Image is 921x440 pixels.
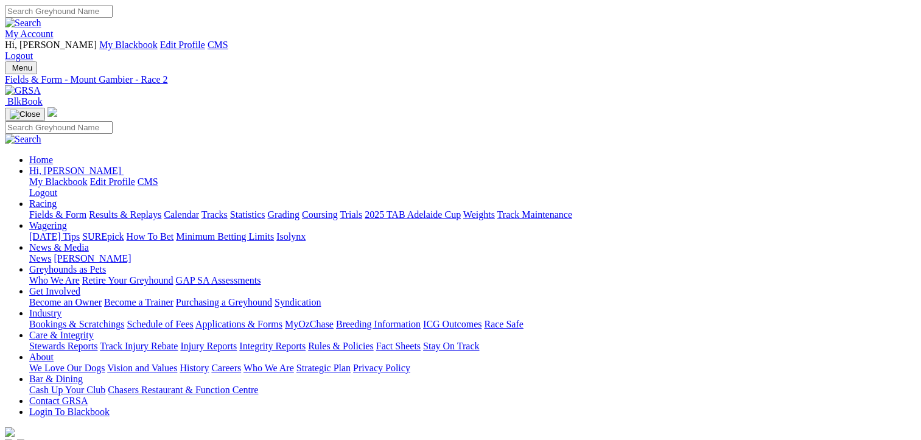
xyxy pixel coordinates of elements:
a: How To Bet [127,231,174,242]
a: Edit Profile [160,40,205,50]
a: Chasers Restaurant & Function Centre [108,385,258,395]
a: Cash Up Your Club [29,385,105,395]
a: Edit Profile [90,176,135,187]
a: Home [29,155,53,165]
a: Retire Your Greyhound [82,275,173,285]
a: 2025 TAB Adelaide Cup [365,209,461,220]
a: Integrity Reports [239,341,306,351]
img: Close [10,110,40,119]
img: logo-grsa-white.png [5,427,15,437]
a: [PERSON_NAME] [54,253,131,264]
a: Statistics [230,209,265,220]
a: Logout [29,187,57,198]
a: Weights [463,209,495,220]
a: CMS [138,176,158,187]
a: Strategic Plan [296,363,351,373]
a: Privacy Policy [353,363,410,373]
span: Hi, [PERSON_NAME] [5,40,97,50]
a: Race Safe [484,319,523,329]
div: Hi, [PERSON_NAME] [29,176,916,198]
a: Become an Owner [29,297,102,307]
img: Search [5,134,41,145]
a: SUREpick [82,231,124,242]
a: Trials [340,209,362,220]
a: Injury Reports [180,341,237,351]
a: ICG Outcomes [423,319,482,329]
a: We Love Our Dogs [29,363,105,373]
a: About [29,352,54,362]
a: Track Injury Rebate [100,341,178,351]
div: Wagering [29,231,916,242]
a: Fields & Form - Mount Gambier - Race 2 [5,74,916,85]
a: History [180,363,209,373]
a: My Blackbook [99,40,158,50]
input: Search [5,5,113,18]
a: Schedule of Fees [127,319,193,329]
a: Purchasing a Greyhound [176,297,272,307]
a: Stewards Reports [29,341,97,351]
a: Who We Are [243,363,294,373]
a: GAP SA Assessments [176,275,261,285]
input: Search [5,121,113,134]
a: Results & Replays [89,209,161,220]
a: BlkBook [5,96,43,107]
a: Fields & Form [29,209,86,220]
a: Contact GRSA [29,396,88,406]
a: Rules & Policies [308,341,374,351]
div: Racing [29,209,916,220]
div: Greyhounds as Pets [29,275,916,286]
a: Syndication [275,297,321,307]
a: Tracks [201,209,228,220]
a: Coursing [302,209,338,220]
div: Bar & Dining [29,385,916,396]
a: My Blackbook [29,176,88,187]
a: Racing [29,198,57,209]
a: Care & Integrity [29,330,94,340]
a: Careers [211,363,241,373]
div: Care & Integrity [29,341,916,352]
span: Menu [12,63,32,72]
a: MyOzChase [285,319,334,329]
a: News [29,253,51,264]
a: Bar & Dining [29,374,83,384]
a: Wagering [29,220,67,231]
a: Become a Trainer [104,297,173,307]
a: Breeding Information [336,319,421,329]
a: Hi, [PERSON_NAME] [29,166,124,176]
a: Who We Are [29,275,80,285]
a: Login To Blackbook [29,407,110,417]
a: Bookings & Scratchings [29,319,124,329]
a: Calendar [164,209,199,220]
img: logo-grsa-white.png [47,107,57,117]
a: My Account [5,29,54,39]
a: Vision and Values [107,363,177,373]
img: Search [5,18,41,29]
div: News & Media [29,253,916,264]
a: CMS [208,40,228,50]
button: Toggle navigation [5,61,37,74]
a: Logout [5,51,33,61]
a: Minimum Betting Limits [176,231,274,242]
div: About [29,363,916,374]
div: My Account [5,40,916,61]
a: Track Maintenance [497,209,572,220]
a: Fact Sheets [376,341,421,351]
a: News & Media [29,242,89,253]
a: Stay On Track [423,341,479,351]
span: BlkBook [7,96,43,107]
button: Toggle navigation [5,108,45,121]
a: Grading [268,209,299,220]
a: [DATE] Tips [29,231,80,242]
a: Applications & Forms [195,319,282,329]
a: Get Involved [29,286,80,296]
div: Industry [29,319,916,330]
a: Isolynx [276,231,306,242]
img: GRSA [5,85,41,96]
a: Industry [29,308,61,318]
span: Hi, [PERSON_NAME] [29,166,121,176]
div: Get Involved [29,297,916,308]
a: Greyhounds as Pets [29,264,106,274]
